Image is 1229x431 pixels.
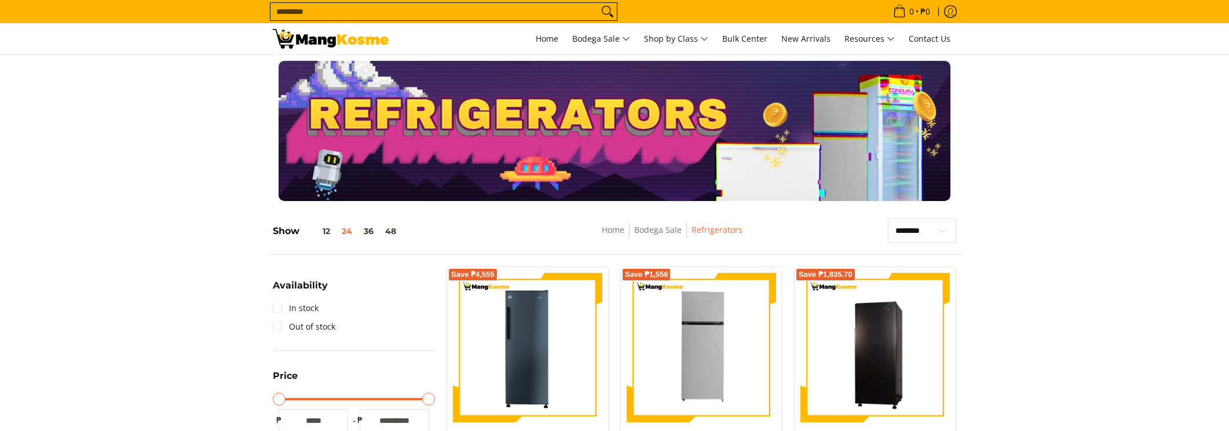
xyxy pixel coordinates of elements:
[776,23,836,54] a: New Arrivals
[919,8,932,16] span: ₱0
[598,3,617,20] button: Search
[273,281,328,290] span: Availability
[299,227,336,236] button: 12
[273,371,298,389] summary: Open
[692,224,742,235] a: Refrigerators
[890,5,934,18] span: •
[336,227,358,236] button: 24
[722,33,767,44] span: Bulk Center
[379,227,402,236] button: 48
[451,271,495,278] span: Save ₱4,555
[800,275,950,421] img: Condura 7.3 Cu. Ft. Single Door - Direct Cool Inverter Refrigerator, CSD700SAi (Class A)
[358,227,379,236] button: 36
[903,23,956,54] a: Contact Us
[536,33,558,44] span: Home
[530,23,564,54] a: Home
[517,223,827,249] nav: Breadcrumbs
[625,271,668,278] span: Save ₱1,556
[400,23,956,54] nav: Main Menu
[354,414,365,426] span: ₱
[566,23,636,54] a: Bodega Sale
[627,273,776,422] img: Kelvinator 7.3 Cu.Ft. Direct Cool KLC Manual Defrost Standard Refrigerator (Silver) (Class A)
[638,23,714,54] a: Shop by Class
[273,281,328,299] summary: Open
[716,23,773,54] a: Bulk Center
[908,8,916,16] span: 0
[781,33,831,44] span: New Arrivals
[273,225,402,237] h5: Show
[572,32,630,46] span: Bodega Sale
[453,273,602,422] img: Condura 7.0 Cu. Ft. Upright Freezer Inverter Refrigerator, CUF700MNi (Class A)
[273,317,335,336] a: Out of stock
[273,29,389,49] img: Bodega Sale Refrigerator l Mang Kosme: Home Appliances Warehouse Sale
[844,32,895,46] span: Resources
[602,224,624,235] a: Home
[909,33,950,44] span: Contact Us
[644,32,708,46] span: Shop by Class
[273,414,284,426] span: ₱
[273,299,319,317] a: In stock
[273,371,298,381] span: Price
[799,271,853,278] span: Save ₱1,835.70
[634,224,682,235] a: Bodega Sale
[839,23,901,54] a: Resources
